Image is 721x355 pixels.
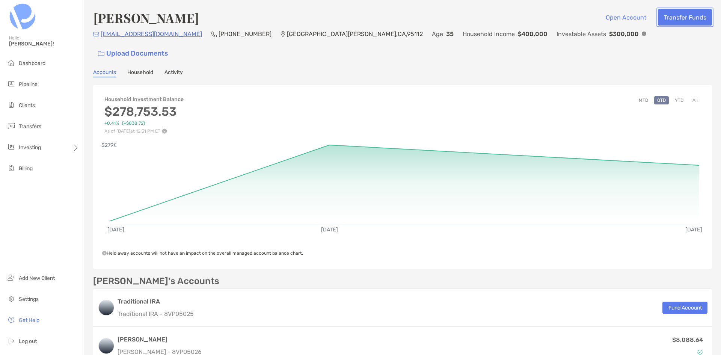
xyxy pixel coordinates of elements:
span: Pipeline [19,81,38,88]
span: Billing [19,165,33,172]
span: Clients [19,102,35,109]
img: logout icon [7,336,16,345]
span: Held away accounts will not have an impact on the overall managed account balance chart. [102,251,303,256]
h3: [PERSON_NAME] [118,335,202,344]
p: $400,000 [518,29,548,39]
p: 35 [446,29,454,39]
img: Email Icon [93,32,99,36]
p: Household Income [463,29,515,39]
p: [GEOGRAPHIC_DATA][PERSON_NAME] , CA , 95112 [287,29,423,39]
text: $279K [101,142,117,148]
text: [DATE] [321,227,338,233]
a: Accounts [93,69,116,77]
p: As of [DATE] at 12:31 PM ET [104,128,184,134]
img: Phone Icon [211,31,217,37]
span: +0.41% [104,121,119,126]
p: Traditional IRA - 8VP05025 [118,309,194,319]
p: [PERSON_NAME]'s Accounts [93,276,219,286]
span: Settings [19,296,39,302]
p: [PHONE_NUMBER] [219,29,272,39]
p: Age [432,29,443,39]
img: clients icon [7,100,16,109]
span: Investing [19,144,41,151]
img: logo account [99,300,114,315]
img: Info Icon [642,32,646,36]
img: billing icon [7,163,16,172]
h4: Household Investment Balance [104,96,184,103]
img: investing icon [7,142,16,151]
h3: $278,753.53 [104,104,184,119]
span: (+$838.72) [122,121,145,126]
p: $300,000 [609,29,639,39]
span: [PERSON_NAME]! [9,41,79,47]
h3: Traditional IRA [118,297,194,306]
button: Open Account [600,9,652,26]
button: Fund Account [662,302,707,314]
p: $8,088.64 [672,335,703,344]
img: button icon [98,51,104,56]
button: YTD [672,96,686,104]
span: Dashboard [19,60,45,66]
a: Activity [164,69,183,77]
img: transfers icon [7,121,16,130]
p: [EMAIL_ADDRESS][DOMAIN_NAME] [101,29,202,39]
button: MTD [636,96,651,104]
img: Account Status icon [697,349,703,355]
a: Household [127,69,153,77]
img: Zoe Logo [9,3,36,30]
img: add_new_client icon [7,273,16,282]
button: Transfer Funds [658,9,712,26]
span: Transfers [19,123,41,130]
img: settings icon [7,294,16,303]
img: Location Icon [281,31,285,37]
span: Add New Client [19,275,55,281]
text: [DATE] [107,227,124,233]
img: dashboard icon [7,58,16,67]
img: get-help icon [7,315,16,324]
span: Log out [19,338,37,344]
h4: [PERSON_NAME] [93,9,199,26]
text: [DATE] [685,227,702,233]
img: Performance Info [162,128,167,134]
p: Investable Assets [557,29,606,39]
img: pipeline icon [7,79,16,88]
button: QTD [654,96,669,104]
a: Upload Documents [93,45,173,62]
span: Get Help [19,317,39,323]
button: All [689,96,701,104]
img: logo account [99,338,114,353]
